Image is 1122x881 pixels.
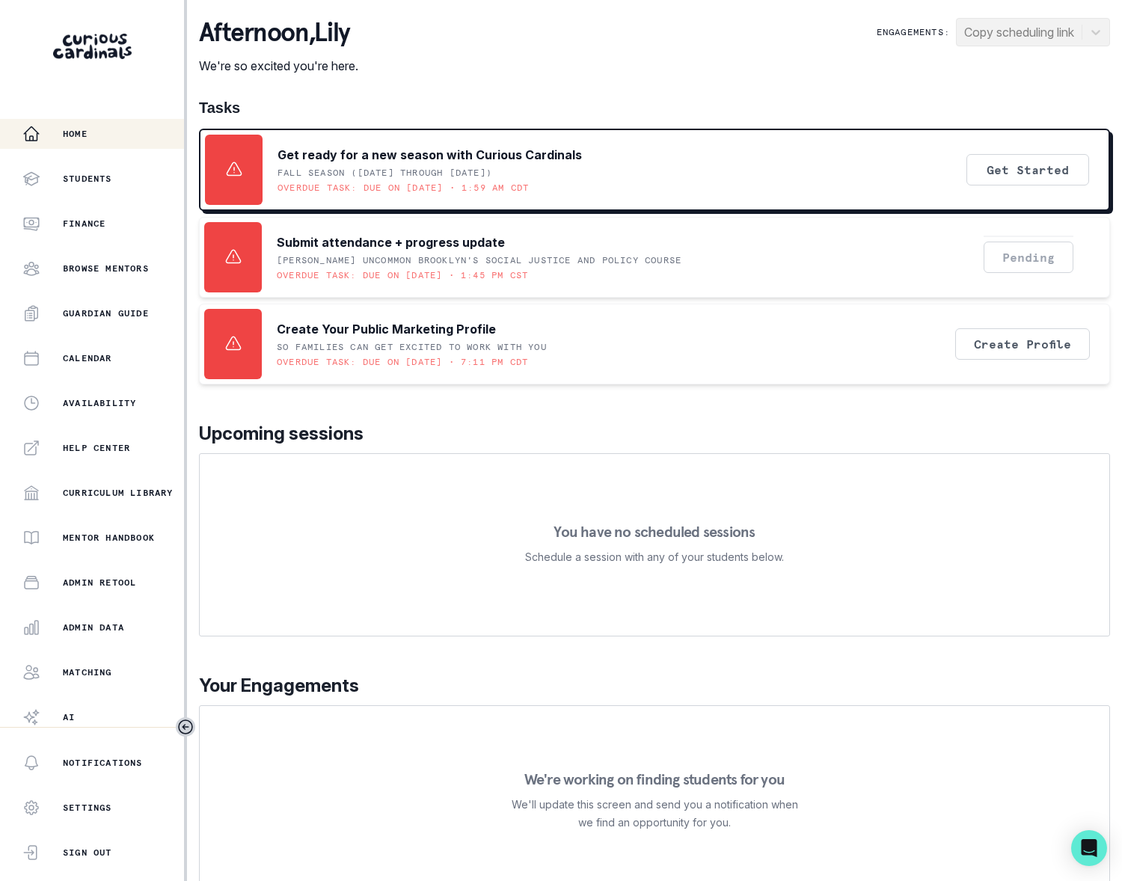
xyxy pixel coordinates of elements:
p: Submit attendance + progress update [277,233,505,251]
p: Finance [63,218,105,230]
p: Matching [63,666,112,678]
h1: Tasks [199,99,1110,117]
button: Pending [984,242,1073,273]
p: Help Center [63,442,130,454]
p: We're working on finding students for you [524,772,785,787]
p: Home [63,128,88,140]
p: Fall Season ([DATE] through [DATE]) [278,167,492,179]
img: Curious Cardinals Logo [53,34,132,59]
p: afternoon , Lily [199,18,358,48]
p: Overdue task: Due on [DATE] • 1:45 PM CST [277,269,528,281]
p: Get ready for a new season with Curious Cardinals [278,146,582,164]
p: Admin Data [63,621,124,633]
p: Curriculum Library [63,487,174,499]
p: Calendar [63,352,112,364]
p: Upcoming sessions [199,420,1110,447]
p: [PERSON_NAME] UNCOMMON Brooklyn's Social Justice and Policy Course [277,254,681,266]
p: Browse Mentors [63,263,149,274]
button: Get Started [966,154,1089,185]
p: You have no scheduled sessions [554,524,755,539]
p: Overdue task: Due on [DATE] • 1:59 AM CDT [278,182,529,194]
p: Schedule a session with any of your students below. [525,548,784,566]
p: SO FAMILIES CAN GET EXCITED TO WORK WITH YOU [277,341,547,353]
button: Toggle sidebar [176,717,195,737]
p: Students [63,173,112,185]
button: Create Profile [955,328,1090,360]
p: Your Engagements [199,672,1110,699]
p: Create Your Public Marketing Profile [277,320,496,338]
p: Sign Out [63,847,112,859]
p: Engagements: [877,26,950,38]
p: Settings [63,802,112,814]
p: Admin Retool [63,577,136,589]
p: Guardian Guide [63,307,149,319]
div: Open Intercom Messenger [1071,830,1107,866]
p: Notifications [63,757,143,769]
p: Overdue task: Due on [DATE] • 7:11 PM CDT [277,356,528,368]
p: We're so excited you're here. [199,57,358,75]
p: Availability [63,397,136,409]
p: Mentor Handbook [63,532,155,544]
p: We'll update this screen and send you a notification when we find an opportunity for you. [511,796,798,832]
p: AI [63,711,75,723]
